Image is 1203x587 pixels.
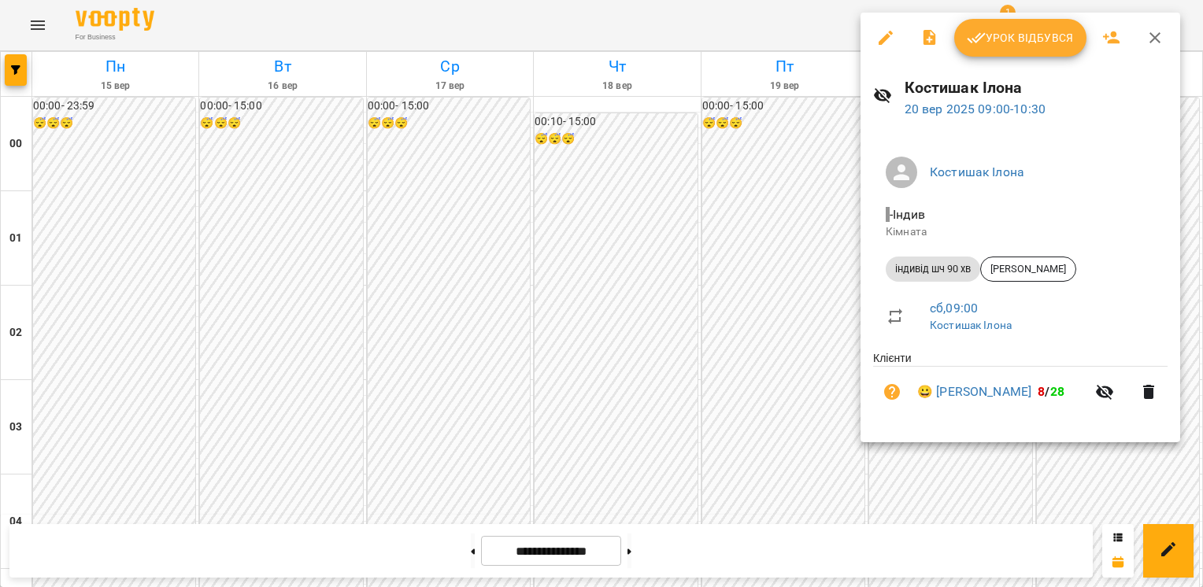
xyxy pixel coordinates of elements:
div: [PERSON_NAME] [980,257,1076,282]
h6: Костишак Ілона [905,76,1168,100]
span: 28 [1050,384,1064,399]
a: 😀 [PERSON_NAME] [917,382,1031,401]
a: сб , 09:00 [930,301,978,316]
b: / [1038,384,1064,399]
a: Костишак Ілона [930,164,1024,179]
ul: Клієнти [873,350,1168,423]
span: - Індив [886,207,928,222]
a: Костишак Ілона [930,319,1012,331]
span: 8 [1038,384,1045,399]
button: Урок відбувся [954,19,1086,57]
a: 20 вер 2025 09:00-10:30 [905,102,1046,116]
span: [PERSON_NAME] [981,262,1075,276]
button: Візит ще не сплачено. Додати оплату? [873,373,911,411]
span: Урок відбувся [967,28,1074,47]
p: Кімната [886,224,1155,240]
span: індивід шч 90 хв [886,262,980,276]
